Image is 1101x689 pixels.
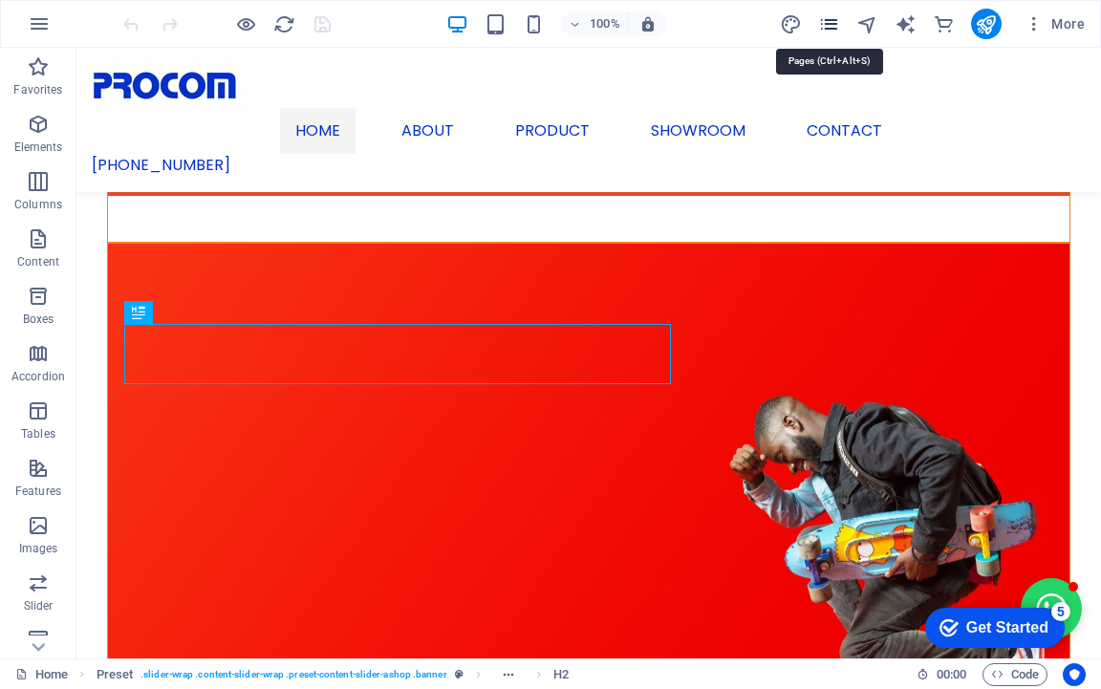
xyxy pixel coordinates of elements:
button: design [780,12,803,35]
p: Slider [24,598,54,614]
p: Favorites [13,82,62,97]
button: Code [982,663,1047,686]
div: Get Started [55,21,138,38]
h6: 100% [590,12,620,35]
i: Design (Ctrl+Alt+Y) [780,13,802,35]
p: Images [19,541,58,556]
h6: Session time [917,663,967,686]
p: Accordion [11,369,65,384]
i: Commerce [933,13,955,35]
button: commerce [933,12,956,35]
span: More [1025,14,1085,33]
button: Open chat window [944,530,1005,592]
button: reload [272,12,295,35]
button: publish [971,9,1002,39]
div: Get Started 5 items remaining, 0% complete [14,10,154,50]
nav: breadcrumb [97,663,570,686]
button: text_generator [895,12,917,35]
i: Publish [975,13,997,35]
p: Features [15,484,61,499]
button: Click here to leave preview mode and continue editing [234,12,257,35]
i: Reload page [273,13,295,35]
span: Code [991,663,1039,686]
i: AI Writer [895,13,917,35]
span: . slider-wrap .content-slider-wrap .preset-content-slider-ashop .banner [140,663,447,686]
span: Click to select. Double-click to edit [553,663,569,686]
button: pages [818,12,841,35]
span: 00 00 [937,663,966,686]
p: Tables [21,426,55,441]
i: Navigator [856,13,878,35]
span: Click to select. Double-click to edit [97,663,134,686]
i: On resize automatically adjust zoom level to fit chosen device. [639,15,657,32]
button: navigator [856,12,879,35]
i: This element is a customizable preset [455,669,464,679]
button: More [1017,9,1092,39]
p: Columns [14,197,62,212]
p: Elements [14,140,63,155]
span: : [950,667,953,681]
div: 5 [140,4,160,23]
p: Content [17,254,59,269]
button: Usercentrics [1063,663,1086,686]
a: Click to cancel selection. Double-click to open Pages [15,663,68,686]
p: Boxes [23,312,54,327]
button: 100% [561,12,629,35]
